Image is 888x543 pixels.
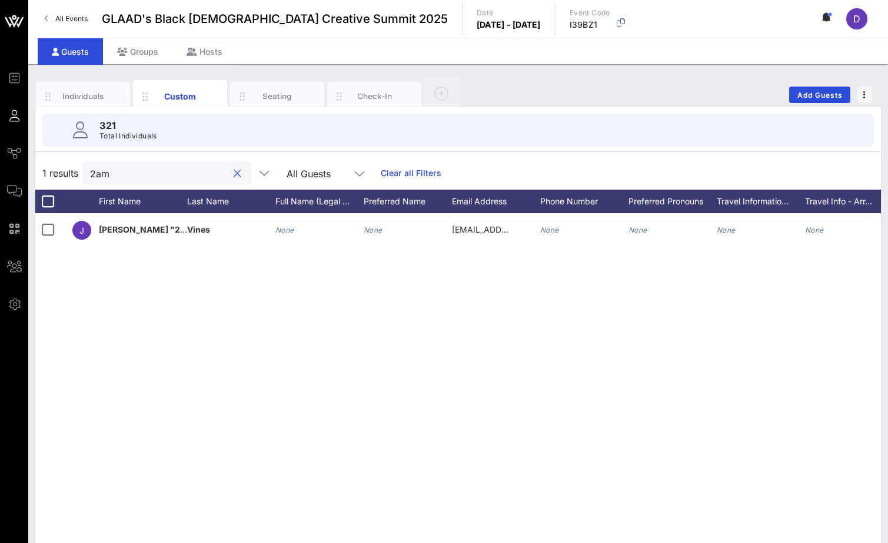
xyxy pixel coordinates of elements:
[452,224,594,234] span: [EMAIL_ADDRESS][DOMAIN_NAME]
[570,19,610,31] p: I39BZ1
[172,38,237,65] div: Hosts
[797,91,843,100] span: Add Guests
[251,91,304,102] div: Seating
[79,226,84,236] span: J
[540,190,628,213] div: Phone Number
[275,226,294,234] i: None
[452,190,540,213] div: Email Address
[381,167,441,180] a: Clear all Filters
[570,7,610,19] p: Event Code
[364,226,383,234] i: None
[99,118,157,133] p: 321
[38,38,103,65] div: Guests
[846,8,867,29] div: D
[55,14,88,23] span: All Events
[38,9,95,28] a: All Events
[102,10,448,28] span: GLAAD's Black [DEMOGRAPHIC_DATA] Creative Summit 2025
[187,224,210,234] span: Vines
[187,190,275,213] div: Last Name
[540,226,559,234] i: None
[275,190,364,213] div: Full Name (Legal …
[789,87,850,103] button: Add Guests
[477,19,541,31] p: [DATE] - [DATE]
[805,226,824,234] i: None
[57,91,109,102] div: Individuals
[287,168,331,179] div: All Guests
[154,90,207,102] div: Custom
[99,190,187,213] div: First Name
[364,190,452,213] div: Preferred Name
[628,190,717,213] div: Preferred Pronouns
[99,130,157,142] p: Total Individuals
[234,168,241,180] button: clear icon
[42,166,78,180] span: 1 results
[853,13,860,25] span: D
[477,7,541,19] p: Date
[348,91,401,102] div: Check-In
[280,161,374,185] div: All Guests
[717,226,736,234] i: None
[99,224,271,234] span: [PERSON_NAME] "2 AM [PERSON_NAME]"
[628,226,647,234] i: None
[103,38,172,65] div: Groups
[717,190,805,213] div: Travel Informatio…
